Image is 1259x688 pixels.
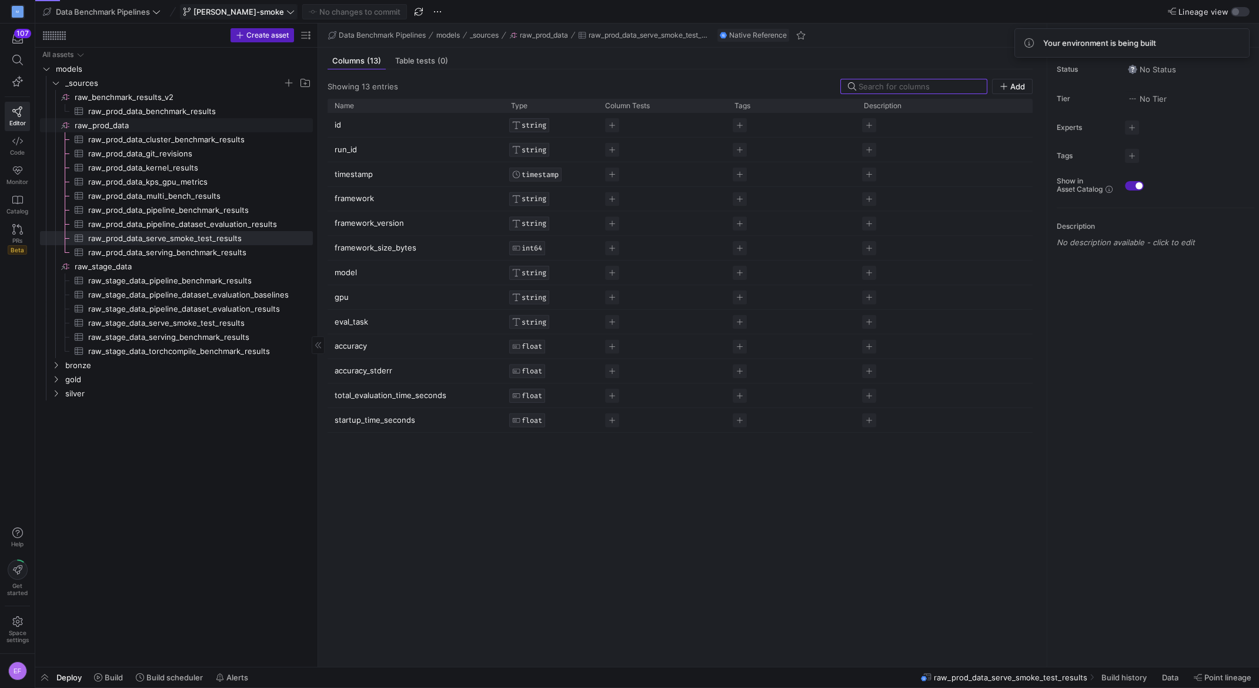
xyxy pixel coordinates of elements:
span: FLOAT [522,392,542,400]
a: raw_prod_data_pipeline_dataset_evaluation_results​​​​​​​​​ [40,217,313,231]
button: Getstarted [5,555,30,601]
span: STRING [522,146,546,154]
img: undefined [720,32,727,39]
p: total_evaluation_time_seconds [335,384,497,407]
a: raw_prod_data_cluster_benchmark_results​​​​​​​​​ [40,132,313,146]
span: raw_stage_data_pipeline_benchmark_results​​​​​​​​​ [88,274,299,288]
div: Press SPACE to select this row. [328,310,1033,335]
p: framework [335,187,497,210]
a: raw_prod_data_kernel_results​​​​​​​​​ [40,161,313,175]
div: Press SPACE to select this row. [40,62,313,76]
span: raw_prod_data_serve_smoke_test_results [934,673,1087,682]
img: No status [1128,65,1137,74]
span: Catalog [6,208,28,215]
p: timestamp [335,163,497,186]
div: Press SPACE to select this row. [40,273,313,288]
img: No tier [1128,94,1137,103]
span: Type [511,102,527,110]
span: raw_prod_data_kernel_results​​​​​​​​​ [88,161,299,175]
button: Help [5,522,30,553]
span: bronze [65,359,311,372]
a: raw_prod_data_serve_smoke_test_results​​​​​​​​​ [40,231,313,245]
span: No Tier [1128,94,1167,103]
button: raw_prod_data [506,28,571,42]
span: Alerts [226,673,248,682]
p: startup_time_seconds [335,409,497,432]
span: (0) [438,57,448,65]
div: Press SPACE to select this row. [40,118,313,132]
div: Press SPACE to select this row. [40,217,313,231]
span: raw_prod_data​​​​​​​​ [75,119,311,132]
span: STRING [522,121,546,129]
a: Catalog [5,190,30,219]
input: Search for columns [859,82,980,91]
p: framework_version [335,212,497,235]
span: raw_prod_data_serve_smoke_test_results​​​​​​​​​ [88,232,299,245]
button: Add [992,79,1033,94]
span: _sources [470,31,499,39]
span: PRs [12,237,22,244]
a: raw_stage_data_pipeline_benchmark_results​​​​​​​​​ [40,273,313,288]
p: accuracy_stderr [335,359,497,382]
div: Press SPACE to select this row. [40,175,313,189]
button: [PERSON_NAME]-smoke [180,4,298,19]
span: INT64 [522,244,542,252]
button: 107 [5,28,30,49]
button: No tierNo Tier [1125,91,1170,106]
div: Press SPACE to select this row. [328,162,1033,187]
a: raw_prod_data_kps_gpu_metrics​​​​​​​​​ [40,175,313,189]
span: [PERSON_NAME]-smoke [193,7,284,16]
div: Press SPACE to select this row. [328,334,1033,359]
button: Data Benchmark Pipelines [325,28,429,42]
span: raw_benchmark_results_v2​​​​​​​​ [75,91,311,104]
span: raw_stage_data_pipeline_dataset_evaluation_baselines​​​​​​​​​ [88,288,299,302]
span: Native Reference [729,31,787,39]
div: Press SPACE to select this row. [40,76,313,90]
div: 107 [14,29,31,38]
a: raw_stage_data_pipeline_dataset_evaluation_results​​​​​​​​​ [40,302,313,316]
div: Press SPACE to select this row. [328,113,1033,138]
span: raw_prod_data [520,31,568,39]
span: Beta [8,245,27,255]
button: Data [1157,667,1186,687]
span: Lineage view [1178,7,1228,16]
button: Build history [1096,667,1154,687]
span: raw_prod_data_pipeline_dataset_evaluation_results​​​​​​​​​ [88,218,299,231]
p: Description [1057,222,1254,231]
span: Editor [9,119,26,126]
a: raw_prod_data_multi_bench_results​​​​​​​​​ [40,189,313,203]
span: raw_prod_data_serve_smoke_test_results [589,31,707,39]
span: raw_stage_data_serve_smoke_test_results​​​​​​​​​ [88,316,299,330]
span: gold [65,373,311,386]
a: raw_prod_data_git_revisions​​​​​​​​​ [40,146,313,161]
a: PRsBeta [5,219,30,259]
span: Status [1057,65,1116,74]
span: Name [335,102,354,110]
span: Build [105,673,123,682]
span: Deploy [56,673,82,682]
span: raw_stage_data​​​​​​​​ [75,260,311,273]
div: All assets [42,51,74,59]
span: Columns [332,57,381,65]
span: Space settings [6,629,29,643]
div: Press SPACE to select this row. [328,359,1033,383]
span: raw_stage_data_torchcompile_benchmark_results​​​​​​​​​ [88,345,299,358]
span: models [436,31,460,39]
div: Press SPACE to select this row. [40,161,313,175]
button: Alerts [211,667,253,687]
span: raw_prod_data_benchmark_results​​​​​​​​​ [88,105,299,118]
span: Data Benchmark Pipelines [339,31,426,39]
div: Press SPACE to select this row. [40,203,313,217]
div: Press SPACE to select this row. [40,372,313,386]
span: TIMESTAMP [522,171,559,179]
a: Editor [5,102,30,131]
button: Data Benchmark Pipelines [40,4,163,19]
a: raw_stage_data_serve_smoke_test_results​​​​​​​​​ [40,316,313,330]
span: Column Tests [605,102,650,110]
span: STRING [522,318,546,326]
a: raw_prod_data_pipeline_benchmark_results​​​​​​​​​ [40,203,313,217]
span: FLOAT [522,367,542,375]
div: Press SPACE to select this row. [40,48,313,62]
div: Press SPACE to select this row. [40,288,313,302]
span: Description [864,102,901,110]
